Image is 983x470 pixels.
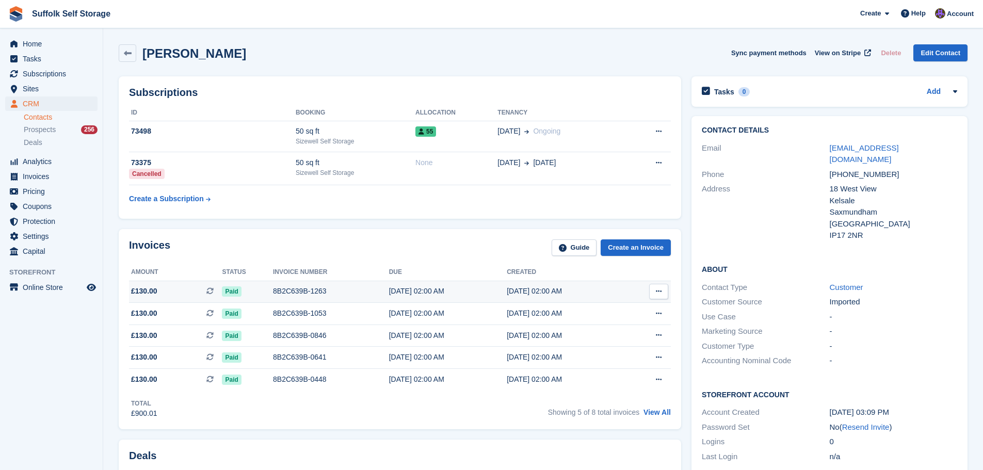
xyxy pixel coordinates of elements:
h2: Deals [129,450,156,462]
div: - [830,311,957,323]
span: £130.00 [131,330,157,341]
div: 8B2C639B-1053 [273,308,389,319]
span: Subscriptions [23,67,85,81]
a: Prospects 256 [24,124,98,135]
span: Paid [222,286,241,297]
a: menu [5,184,98,199]
div: [DATE] 02:00 AM [507,374,624,385]
span: Paid [222,331,241,341]
span: £130.00 [131,308,157,319]
div: 50 sq ft [296,126,415,137]
a: Guide [552,239,597,256]
span: £130.00 [131,374,157,385]
span: ( ) [840,423,892,431]
div: None [415,157,497,168]
div: [DATE] 03:09 PM [830,407,957,418]
th: Amount [129,264,222,281]
span: £130.00 [131,352,157,363]
div: 50 sq ft [296,157,415,168]
div: 18 West View [830,183,957,195]
div: Account Created [702,407,829,418]
span: Sites [23,82,85,96]
a: Preview store [85,281,98,294]
a: menu [5,229,98,244]
a: menu [5,96,98,111]
a: Create an Invoice [601,239,671,256]
div: - [830,355,957,367]
span: Tasks [23,52,85,66]
a: View on Stripe [811,44,873,61]
div: 8B2C639B-0846 [273,330,389,341]
a: menu [5,280,98,295]
div: 8B2C639B-1263 [273,286,389,297]
h2: Contact Details [702,126,957,135]
span: Showing 5 of 8 total invoices [548,408,639,416]
span: CRM [23,96,85,111]
div: 0 [738,87,750,96]
span: Settings [23,229,85,244]
div: Phone [702,169,829,181]
a: Create a Subscription [129,189,211,208]
div: Sizewell Self Storage [296,137,415,146]
span: View on Stripe [815,48,861,58]
button: Sync payment methods [731,44,807,61]
span: Protection [23,214,85,229]
th: Status [222,264,273,281]
div: 256 [81,125,98,134]
div: [GEOGRAPHIC_DATA] [830,218,957,230]
a: menu [5,214,98,229]
span: Help [911,8,926,19]
span: Deals [24,138,42,148]
span: Pricing [23,184,85,199]
a: Contacts [24,112,98,122]
span: Create [860,8,881,19]
a: menu [5,154,98,169]
div: Create a Subscription [129,193,204,204]
div: No [830,422,957,433]
a: Resend Invite [842,423,890,431]
div: [DATE] 02:00 AM [389,308,507,319]
div: 73498 [129,126,296,137]
a: Edit Contact [913,44,968,61]
div: [DATE] 02:00 AM [389,330,507,341]
div: Sizewell Self Storage [296,168,415,177]
button: Delete [877,44,905,61]
th: Tenancy [497,105,626,121]
span: 55 [415,126,436,137]
div: Imported [830,296,957,308]
div: Marketing Source [702,326,829,337]
span: Invoices [23,169,85,184]
h2: Subscriptions [129,87,671,99]
div: IP17 2NR [830,230,957,241]
th: Created [507,264,624,281]
a: Add [927,86,941,98]
div: 8B2C639B-0641 [273,352,389,363]
div: Accounting Nominal Code [702,355,829,367]
img: Emma [935,8,945,19]
span: Paid [222,309,241,319]
div: n/a [830,451,957,463]
div: 73375 [129,157,296,168]
span: [DATE] [497,157,520,168]
div: Password Set [702,422,829,433]
span: Online Store [23,280,85,295]
span: Prospects [24,125,56,135]
span: £130.00 [131,286,157,297]
div: [PHONE_NUMBER] [830,169,957,181]
div: Total [131,399,157,408]
span: Coupons [23,199,85,214]
div: [DATE] 02:00 AM [389,286,507,297]
div: Saxmundham [830,206,957,218]
span: [DATE] [497,126,520,137]
h2: [PERSON_NAME] [142,46,246,60]
th: ID [129,105,296,121]
h2: Storefront Account [702,389,957,399]
h2: Invoices [129,239,170,256]
th: Allocation [415,105,497,121]
span: Storefront [9,267,103,278]
span: Paid [222,375,241,385]
div: - [830,326,957,337]
div: [DATE] 02:00 AM [507,352,624,363]
span: Capital [23,244,85,258]
a: menu [5,82,98,96]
